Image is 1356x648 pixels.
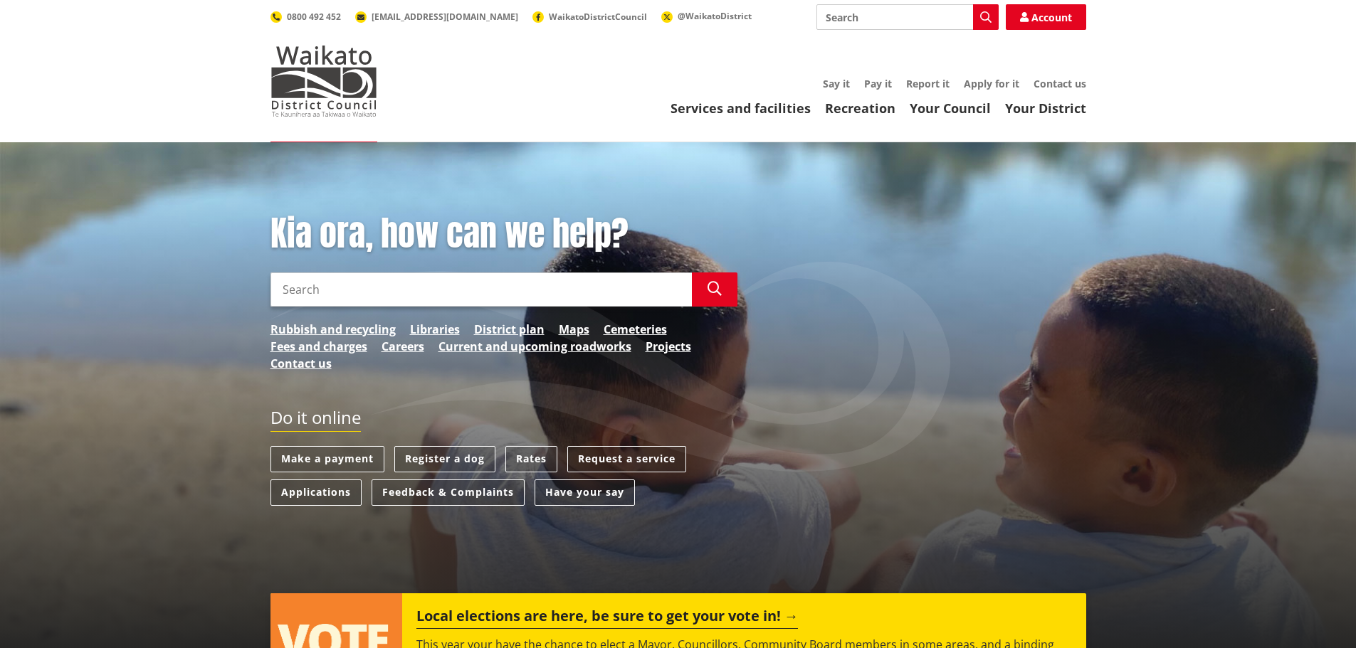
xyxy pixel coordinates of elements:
[1006,4,1086,30] a: Account
[604,321,667,338] a: Cemeteries
[549,11,647,23] span: WaikatoDistrictCouncil
[270,272,692,307] input: Search input
[505,446,557,472] a: Rates
[816,4,999,30] input: Search input
[906,77,950,90] a: Report it
[270,338,367,355] a: Fees and charges
[416,607,798,629] h2: Local elections are here, be sure to get your vote in!
[355,11,518,23] a: [EMAIL_ADDRESS][DOMAIN_NAME]
[825,100,895,117] a: Recreation
[270,46,377,117] img: Waikato District Council - Te Kaunihera aa Takiwaa o Waikato
[823,77,850,90] a: Say it
[567,446,686,472] a: Request a service
[964,77,1019,90] a: Apply for it
[394,446,495,472] a: Register a dog
[382,338,424,355] a: Careers
[559,321,589,338] a: Maps
[372,479,525,506] a: Feedback & Complaints
[678,10,752,22] span: @WaikatoDistrict
[1034,77,1086,90] a: Contact us
[535,479,635,506] a: Have your say
[270,446,384,472] a: Make a payment
[270,213,737,255] h1: Kia ora, how can we help?
[910,100,991,117] a: Your Council
[270,355,332,372] a: Contact us
[864,77,892,90] a: Pay it
[646,338,691,355] a: Projects
[532,11,647,23] a: WaikatoDistrictCouncil
[671,100,811,117] a: Services and facilities
[661,10,752,22] a: @WaikatoDistrict
[270,479,362,506] a: Applications
[474,321,545,338] a: District plan
[287,11,341,23] span: 0800 492 452
[410,321,460,338] a: Libraries
[270,408,361,432] h2: Do it online
[1005,100,1086,117] a: Your District
[438,338,631,355] a: Current and upcoming roadworks
[372,11,518,23] span: [EMAIL_ADDRESS][DOMAIN_NAME]
[270,321,396,338] a: Rubbish and recycling
[270,11,341,23] a: 0800 492 452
